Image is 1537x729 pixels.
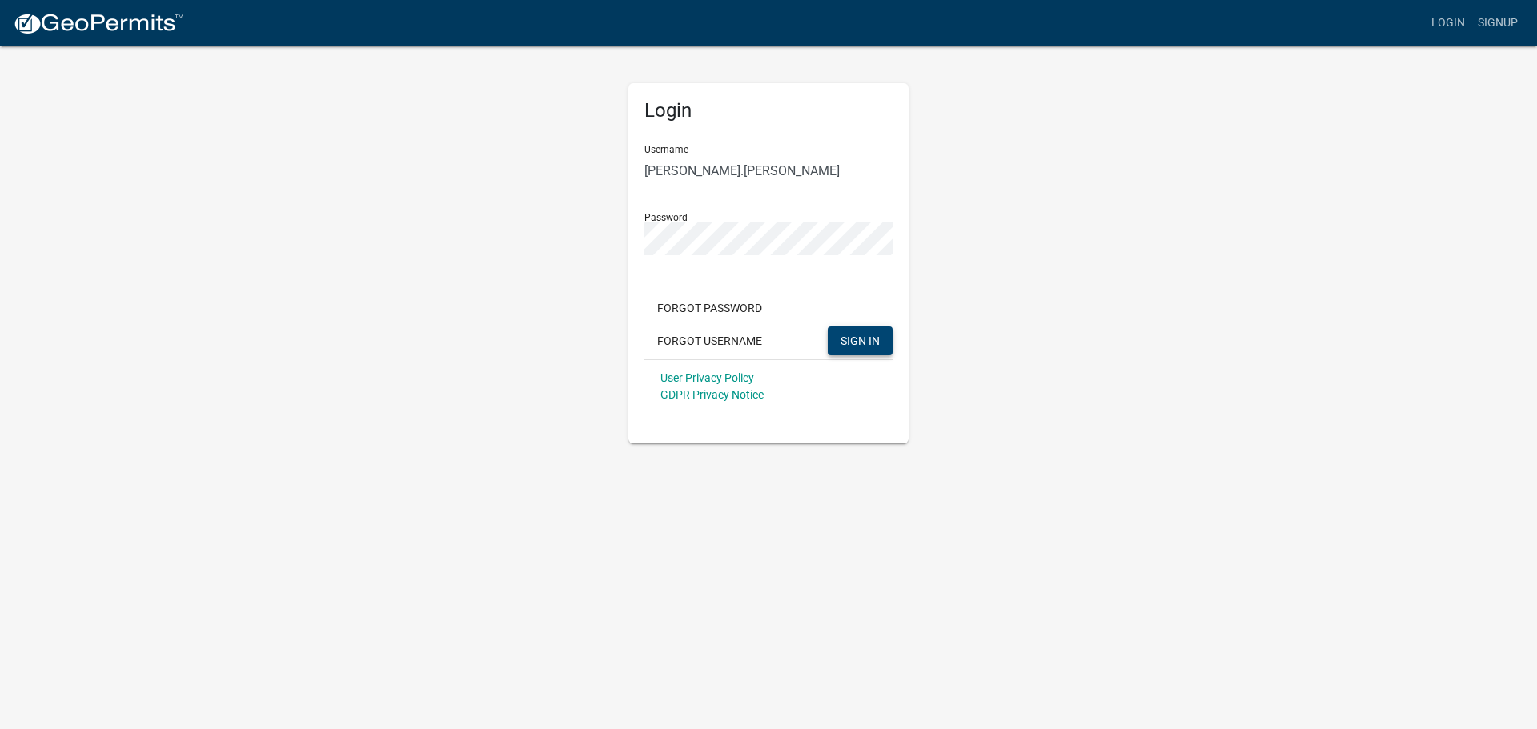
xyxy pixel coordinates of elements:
a: GDPR Privacy Notice [660,388,764,401]
span: SIGN IN [841,334,880,346]
button: Forgot Username [644,326,775,355]
a: User Privacy Policy [660,371,754,384]
h5: Login [644,99,893,122]
button: Forgot Password [644,294,775,322]
button: SIGN IN [828,326,893,355]
a: Login [1425,8,1471,38]
a: Signup [1471,8,1524,38]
